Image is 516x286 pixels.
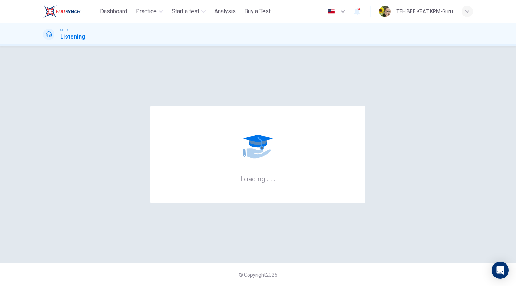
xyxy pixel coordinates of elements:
[43,4,81,19] img: ELTC logo
[211,5,239,18] button: Analysis
[136,7,157,16] span: Practice
[169,5,209,18] button: Start a test
[97,5,130,18] button: Dashboard
[60,33,85,41] h1: Listening
[244,7,271,16] span: Buy a Test
[60,28,68,33] span: CEFR
[266,172,269,184] h6: .
[43,4,97,19] a: ELTC logo
[273,172,276,184] h6: .
[172,7,199,16] span: Start a test
[100,7,127,16] span: Dashboard
[396,7,453,16] div: TEH BEE KEAT KPM-Guru
[240,174,276,183] h6: Loading
[270,172,272,184] h6: .
[379,6,391,17] img: Profile picture
[133,5,166,18] button: Practice
[492,262,509,279] div: Open Intercom Messenger
[239,272,277,278] span: © Copyright 2025
[327,9,336,14] img: en
[214,7,236,16] span: Analysis
[242,5,273,18] button: Buy a Test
